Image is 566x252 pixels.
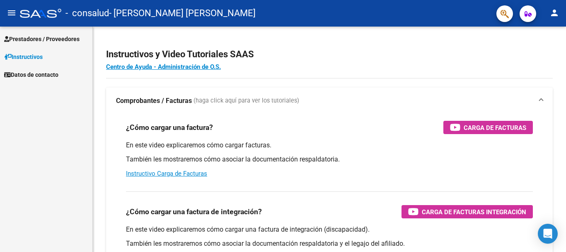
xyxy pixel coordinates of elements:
span: - [PERSON_NAME] [PERSON_NAME] [109,4,256,22]
strong: Comprobantes / Facturas [116,96,192,105]
button: Carga de Facturas [443,121,533,134]
span: Datos de contacto [4,70,58,79]
span: - consalud [65,4,109,22]
a: Instructivo Carga de Facturas [126,170,207,177]
p: También les mostraremos cómo asociar la documentación respaldatoria. [126,155,533,164]
mat-expansion-panel-header: Comprobantes / Facturas (haga click aquí para ver los tutoriales) [106,88,553,114]
button: Carga de Facturas Integración [402,205,533,218]
span: (haga click aquí para ver los tutoriales) [194,96,299,105]
mat-icon: menu [7,8,17,18]
p: En este video explicaremos cómo cargar una factura de integración (discapacidad). [126,225,533,234]
div: Open Intercom Messenger [538,224,558,244]
span: Carga de Facturas Integración [422,207,526,217]
mat-icon: person [549,8,559,18]
span: Instructivos [4,52,43,61]
p: En este video explicaremos cómo cargar facturas. [126,141,533,150]
span: Prestadores / Proveedores [4,34,80,44]
span: Carga de Facturas [464,122,526,133]
h3: ¿Cómo cargar una factura de integración? [126,206,262,218]
a: Centro de Ayuda - Administración de O.S. [106,63,221,71]
h2: Instructivos y Video Tutoriales SAAS [106,46,553,62]
p: También les mostraremos cómo asociar la documentación respaldatoria y el legajo del afiliado. [126,239,533,248]
h3: ¿Cómo cargar una factura? [126,122,213,133]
